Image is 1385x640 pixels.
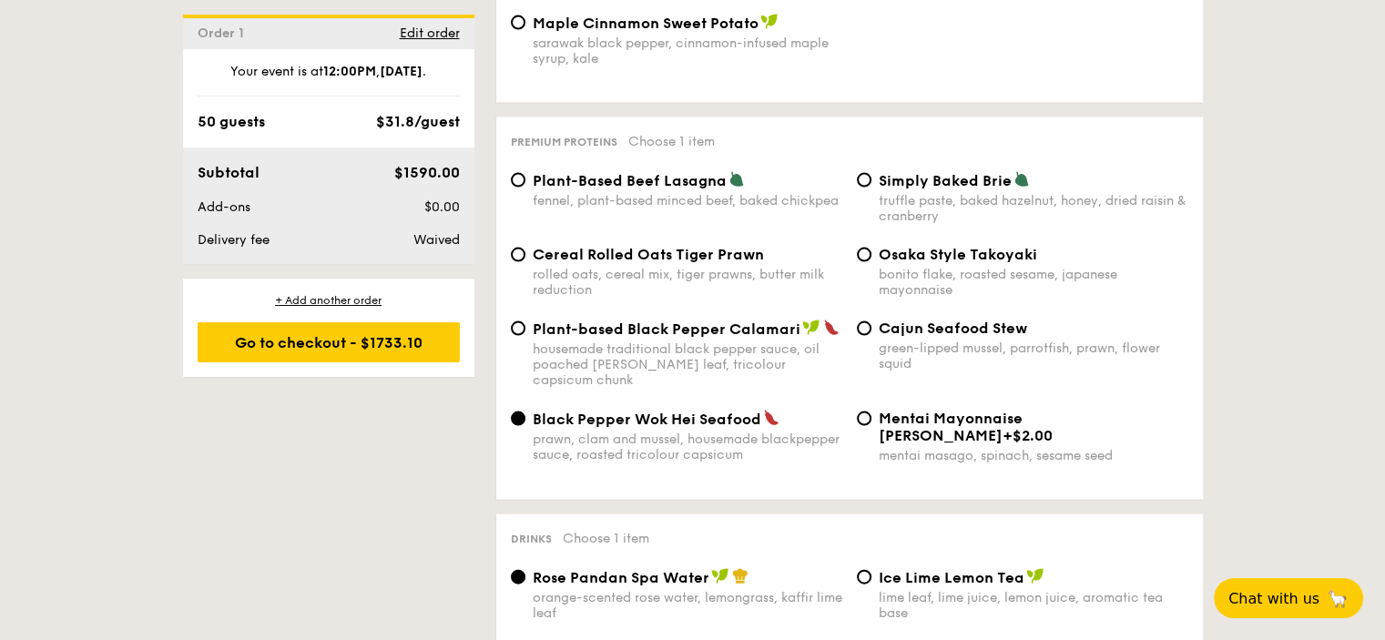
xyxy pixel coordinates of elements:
img: icon-vegetarian.fe4039eb.svg [1013,171,1030,188]
img: icon-vegan.f8ff3823.svg [802,320,820,336]
span: Mentai Mayonnaise [PERSON_NAME] [879,410,1023,444]
div: rolled oats, cereal mix, tiger prawns, butter milk reduction [533,267,842,298]
div: orange-scented rose water, lemongrass, kaffir lime leaf [533,590,842,621]
input: Simply Baked Brietruffle paste, baked hazelnut, honey, dried raisin & cranberry [857,173,871,188]
span: Subtotal [198,164,260,181]
span: Cajun Seafood Stew [879,320,1027,337]
div: sarawak black pepper, cinnamon-infused maple syrup, kale [533,36,842,66]
img: icon-vegan.f8ff3823.svg [760,14,779,30]
input: Osaka Style Takoyakibonito flake, roasted sesame, japanese mayonnaise [857,248,871,262]
span: Rose Pandan Spa Water [533,569,709,586]
span: Plant-Based Beef Lasagna [533,172,727,189]
span: Black Pepper Wok Hei Seafood [533,411,761,428]
button: Chat with us🦙 [1214,578,1363,618]
span: Maple Cinnamon Sweet Potato [533,15,759,32]
span: Cereal Rolled Oats Tiger Prawn [533,246,764,263]
input: Plant-Based Beef Lasagnafennel, plant-based minced beef, baked chickpea [511,173,525,188]
img: icon-vegan.f8ff3823.svg [1026,568,1044,584]
span: $1590.00 [393,164,459,181]
input: Black Pepper Wok Hei Seafoodprawn, clam and mussel, housemade blackpepper sauce, roasted tricolou... [511,411,525,426]
div: lime leaf, lime juice, lemon juice, aromatic tea base [879,590,1188,621]
span: Add-ons [198,199,250,215]
span: Delivery fee [198,232,270,248]
span: $0.00 [423,199,459,215]
img: icon-vegetarian.fe4039eb.svg [728,171,745,188]
div: truffle paste, baked hazelnut, honey, dried raisin & cranberry [879,193,1188,224]
span: Simply Baked Brie [879,172,1012,189]
img: icon-vegan.f8ff3823.svg [711,568,729,584]
input: Cajun Seafood Stewgreen-lipped mussel, parrotfish, prawn, flower squid [857,321,871,336]
input: Cereal Rolled Oats Tiger Prawnrolled oats, cereal mix, tiger prawns, butter milk reduction [511,248,525,262]
div: Go to checkout - $1733.10 [198,322,460,362]
span: Osaka Style Takoyaki [879,246,1037,263]
div: $31.8/guest [376,111,460,133]
div: bonito flake, roasted sesame, japanese mayonnaise [879,267,1188,298]
input: Ice Lime Lemon Tealime leaf, lime juice, lemon juice, aromatic tea base [857,570,871,584]
input: Maple Cinnamon Sweet Potatosarawak black pepper, cinnamon-infused maple syrup, kale [511,15,525,30]
span: +$2.00 [1003,427,1053,444]
div: + Add another order [198,293,460,308]
div: fennel, plant-based minced beef, baked chickpea [533,193,842,208]
span: Ice Lime Lemon Tea [879,569,1024,586]
img: icon-spicy.37a8142b.svg [763,410,779,426]
img: icon-chef-hat.a58ddaea.svg [732,568,749,584]
input: Plant-based Black Pepper Calamarihousemade traditional black pepper sauce, oil poached [PERSON_NA... [511,321,525,336]
span: Choose 1 item [628,134,715,149]
strong: 12:00PM [323,64,376,79]
div: prawn, clam and mussel, housemade blackpepper sauce, roasted tricolour capsicum [533,432,842,462]
div: Your event is at , . [198,63,460,97]
span: Plant-based Black Pepper Calamari [533,320,800,338]
div: mentai masago, spinach, sesame seed [879,448,1188,463]
span: Chat with us [1228,590,1319,607]
span: Order 1 [198,25,251,41]
span: Waived [412,232,459,248]
span: Drinks [511,533,552,545]
span: Premium proteins [511,136,617,148]
div: 50 guests [198,111,265,133]
input: Mentai Mayonnaise [PERSON_NAME]+$2.00mentai masago, spinach, sesame seed [857,411,871,426]
span: 🦙 [1327,588,1349,609]
div: housemade traditional black pepper sauce, oil poached [PERSON_NAME] leaf, tricolour capsicum chunk [533,341,842,388]
input: Rose Pandan Spa Waterorange-scented rose water, lemongrass, kaffir lime leaf [511,570,525,584]
span: Choose 1 item [563,531,649,546]
strong: [DATE] [380,64,423,79]
img: icon-spicy.37a8142b.svg [823,320,840,336]
span: Edit order [400,25,460,41]
div: green-lipped mussel, parrotfish, prawn, flower squid [879,340,1188,371]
